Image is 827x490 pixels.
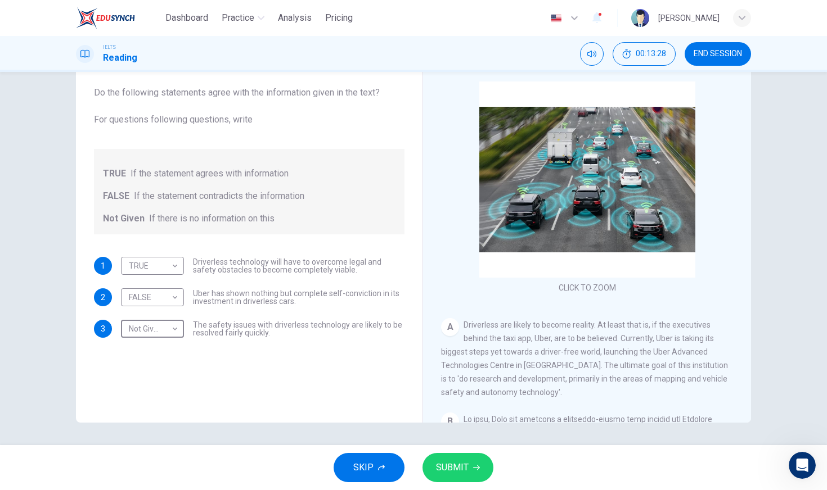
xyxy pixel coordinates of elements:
[75,351,150,396] button: Messages
[23,275,188,298] div: CEFR Level Test Structure and Scoring System
[161,8,213,28] button: Dashboard
[441,320,728,397] span: Driverless are likely to become reality. At least that is, if the executives behind the taxi app,...
[103,212,145,225] span: Not Given
[685,42,751,66] button: END SESSION
[175,205,188,218] img: Profile image for Fin
[549,14,563,22] img: en
[694,49,742,58] span: END SESSION
[101,262,105,270] span: 1
[149,212,275,225] span: If there is no information on this
[23,80,203,156] p: Hey [PERSON_NAME]. Welcome to EduSynch!
[325,11,353,25] span: Pricing
[636,49,666,58] span: 00:13:28
[423,453,493,482] button: SUBMIT
[23,249,91,261] span: Search for help
[150,351,225,396] button: Help
[165,11,208,25] span: Dashboard
[217,8,269,28] button: Practice
[23,156,203,175] p: How can we help?
[321,8,357,28] button: Pricing
[23,307,188,331] div: I lost my test due to a technical error (CEFR Level Test)
[334,453,404,482] button: SKIP
[131,167,289,180] span: If the statement agrees with information
[16,303,209,335] div: I lost my test due to a technical error (CEFR Level Test)
[278,11,312,25] span: Analysis
[193,289,404,305] span: Uber has shown nothing but complete self-conviction in its investment in driverless cars.
[273,8,316,28] button: Analysis
[76,7,161,29] a: EduSynch logo
[658,11,720,25] div: [PERSON_NAME]
[222,11,254,25] span: Practice
[436,460,469,475] span: SUBMIT
[121,282,180,314] div: FALSE
[16,270,209,303] div: CEFR Level Test Structure and Scoring System
[134,189,304,203] span: If the statement contradicts the information
[194,18,214,38] div: Close
[103,189,129,203] span: FALSE
[16,243,209,266] button: Search for help
[25,379,50,387] span: Home
[121,313,180,345] div: Not Given
[76,7,135,29] img: EduSynch logo
[441,412,459,430] div: B
[103,51,137,65] h1: Reading
[580,42,604,66] div: Mute
[178,379,196,387] span: Help
[103,43,116,51] span: IELTS
[193,258,404,274] span: Driverless technology will have to overcome legal and safety obstacles to become completely viable.
[101,293,105,301] span: 2
[121,250,180,282] div: TRUE
[94,86,404,126] span: Do the following statements agree with the information given in the text? For questions following...
[193,321,404,337] span: The safety issues with driverless technology are likely to be resolved fairly quickly.
[23,199,170,211] div: Ask a question
[103,167,126,180] span: TRUE
[353,460,374,475] span: SKIP
[613,42,676,66] button: 00:13:28
[93,379,132,387] span: Messages
[11,190,214,233] div: Ask a questionAI Agent and team can helpProfile image for Fin
[23,211,170,223] div: AI Agent and team can help
[441,318,459,336] div: A
[101,325,105,333] span: 3
[789,452,816,479] iframe: Intercom live chat
[631,9,649,27] img: Profile picture
[613,42,676,66] div: Hide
